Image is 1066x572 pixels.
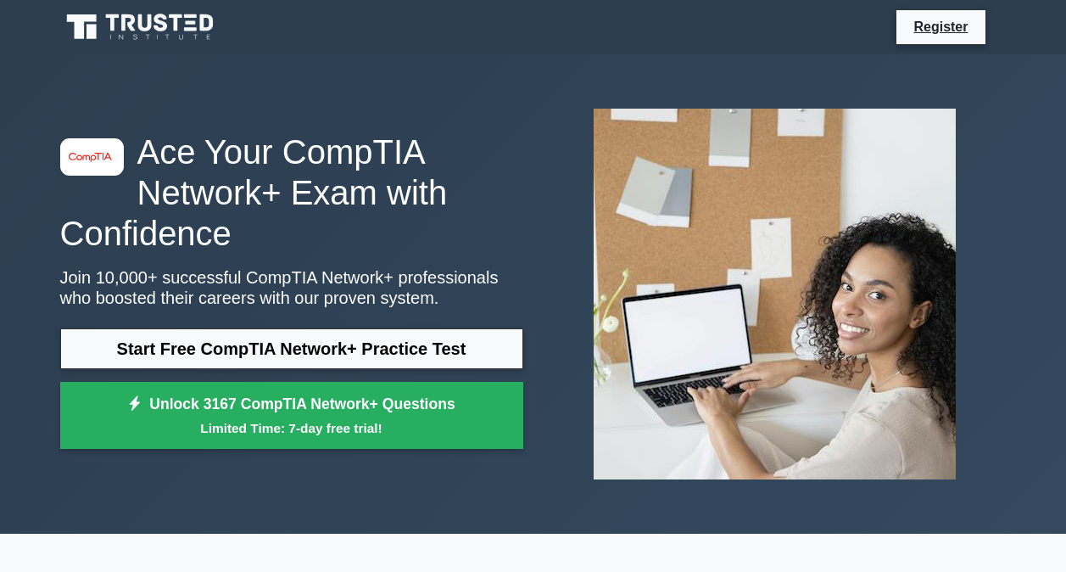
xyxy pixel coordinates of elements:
a: Unlock 3167 CompTIA Network+ QuestionsLimited Time: 7-day free trial! [60,382,523,450]
h1: Ace Your CompTIA Network+ Exam with Confidence [60,132,523,254]
small: Limited Time: 7-day free trial! [81,418,502,438]
a: Register [903,16,978,37]
p: Join 10,000+ successful CompTIA Network+ professionals who boosted their careers with our proven ... [60,267,523,308]
a: Start Free CompTIA Network+ Practice Test [60,328,523,369]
